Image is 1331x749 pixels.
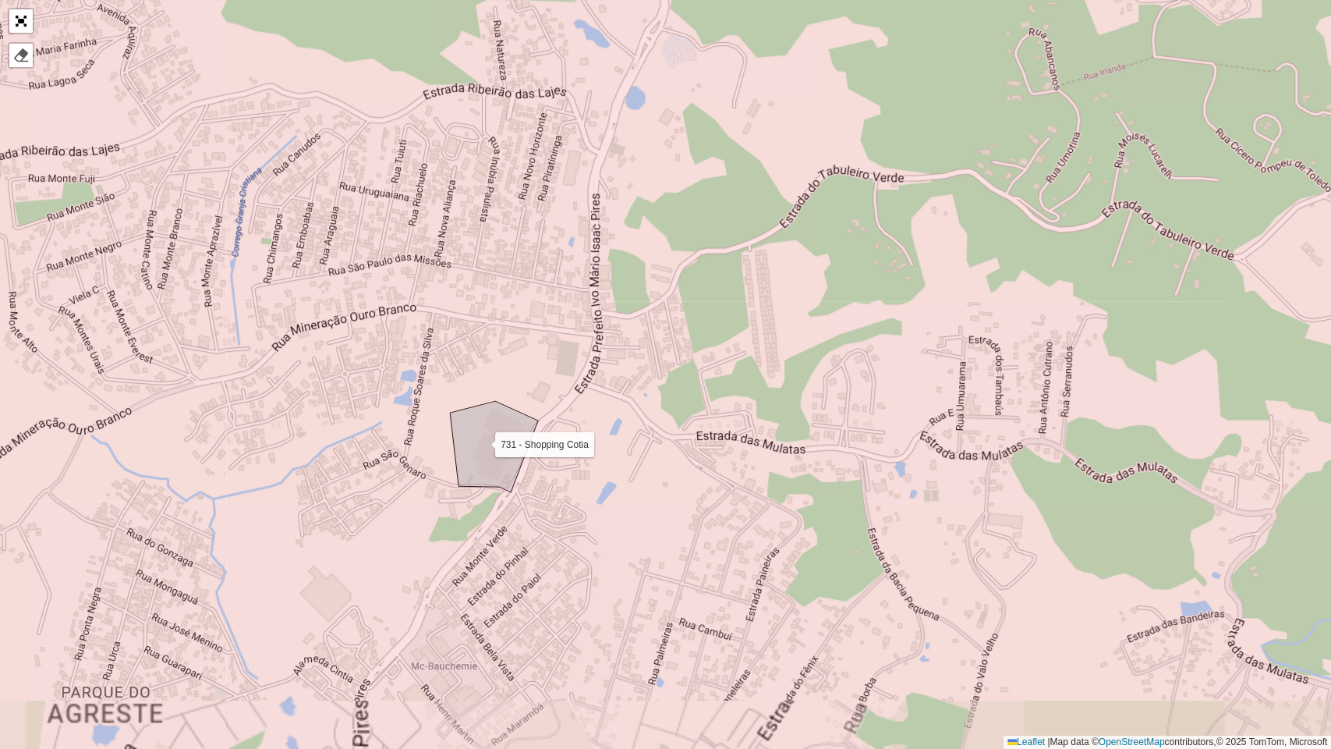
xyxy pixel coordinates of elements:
a: Leaflet [1007,737,1045,747]
a: OpenStreetMap [1099,737,1165,747]
a: Abrir mapa em tela cheia [9,9,33,33]
div: Map data © contributors,© 2025 TomTom, Microsoft [1004,736,1331,749]
div: Remover camada(s) [9,44,33,67]
span: | [1047,737,1050,747]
